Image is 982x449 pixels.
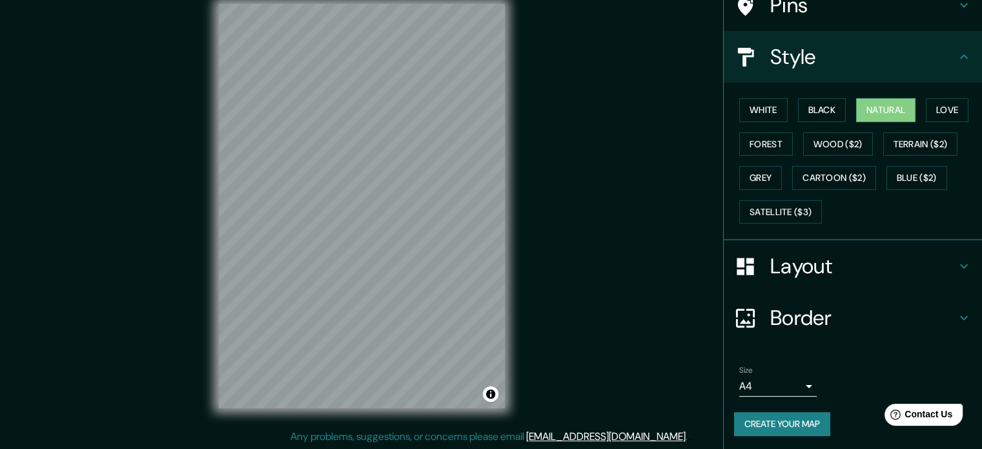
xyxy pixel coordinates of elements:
div: A4 [739,376,817,397]
h4: Border [770,305,956,331]
label: Size [739,365,753,376]
iframe: Help widget launcher [867,399,968,435]
div: Style [724,31,982,83]
div: Layout [724,240,982,292]
div: . [688,429,690,444]
h4: Style [770,44,956,70]
a: [EMAIL_ADDRESS][DOMAIN_NAME] [526,430,686,443]
button: Love [926,98,968,122]
button: Cartoon ($2) [792,166,876,190]
div: Border [724,292,982,344]
button: Satellite ($3) [739,200,822,224]
p: Any problems, suggestions, or concerns please email . [291,429,688,444]
button: White [739,98,788,122]
h4: Layout [770,253,956,279]
canvas: Map [219,4,505,408]
button: Terrain ($2) [883,132,958,156]
button: Natural [856,98,916,122]
div: . [690,429,692,444]
button: Black [798,98,846,122]
button: Wood ($2) [803,132,873,156]
button: Forest [739,132,793,156]
button: Grey [739,166,782,190]
button: Blue ($2) [886,166,947,190]
button: Create your map [734,412,830,436]
button: Toggle attribution [483,386,498,402]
